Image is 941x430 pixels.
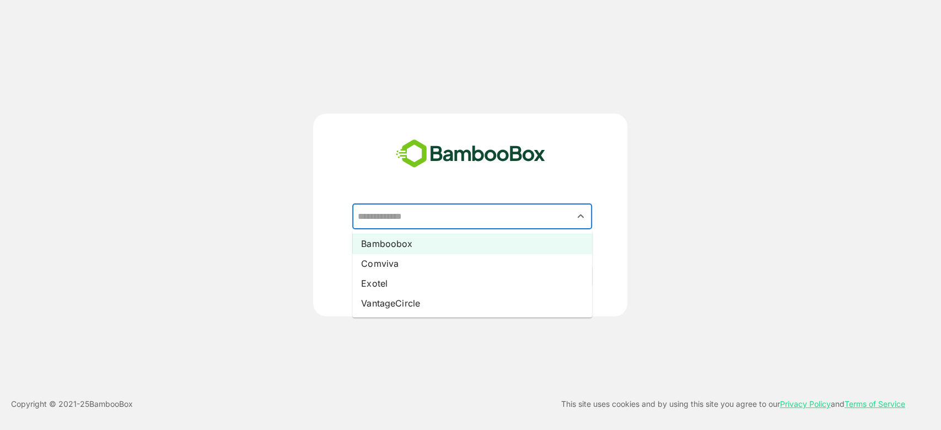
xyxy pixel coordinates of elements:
[352,234,592,254] li: Bamboobox
[561,397,905,411] p: This site uses cookies and by using this site you agree to our and
[11,397,133,411] p: Copyright © 2021- 25 BambooBox
[352,293,592,313] li: VantageCircle
[352,273,592,293] li: Exotel
[845,399,905,409] a: Terms of Service
[780,399,831,409] a: Privacy Policy
[573,209,588,224] button: Close
[390,136,551,172] img: bamboobox
[352,254,592,273] li: Comviva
